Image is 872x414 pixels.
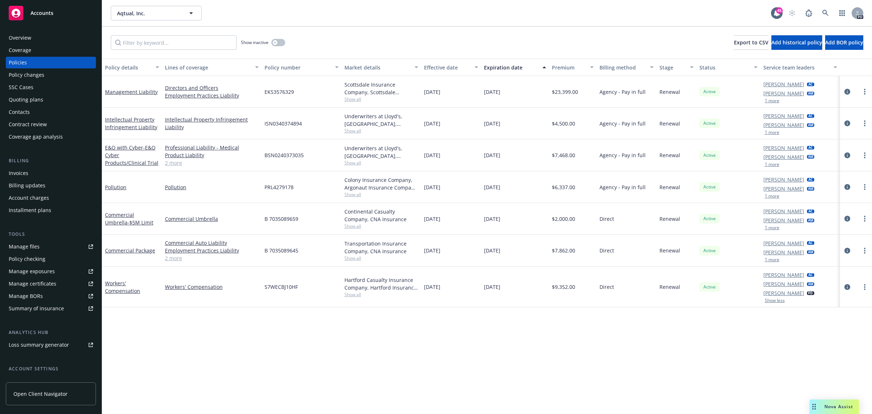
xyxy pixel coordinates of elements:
button: Nova Assist [810,399,859,414]
div: Service team [9,375,40,387]
a: [PERSON_NAME] [763,248,804,256]
div: Policy number [265,64,331,71]
span: [DATE] [424,215,440,223]
a: Account charges [6,192,96,204]
button: Aqtual, Inc. [111,6,202,20]
div: Coverage [9,44,31,56]
span: Show all [344,191,419,198]
span: Agency - Pay in full [599,183,646,191]
button: Show less [765,298,785,303]
span: - $5M Limit [128,219,153,226]
span: [DATE] [424,283,440,291]
a: Policy checking [6,253,96,265]
a: Invoices [6,167,96,179]
a: Manage BORs [6,290,96,302]
div: Contract review [9,119,47,130]
a: Service team [6,375,96,387]
span: $4,500.00 [552,120,575,127]
span: Show all [344,96,419,102]
span: [DATE] [424,88,440,96]
span: Direct [599,283,614,291]
span: [DATE] [424,247,440,254]
a: SSC Cases [6,81,96,93]
div: Tools [6,231,96,238]
span: 57WECBJ10HF [265,283,298,291]
a: more [860,246,869,255]
a: [PERSON_NAME] [763,121,804,129]
button: Status [697,59,760,76]
span: $7,468.00 [552,151,575,159]
button: 1 more [765,226,779,230]
span: Renewal [659,283,680,291]
a: Directors and Officers [165,84,259,92]
a: Loss summary generator [6,339,96,351]
div: Installment plans [9,204,51,216]
span: Direct [599,247,614,254]
span: Show all [344,128,419,134]
span: Aqtual, Inc. [117,9,180,17]
button: 1 more [765,194,779,198]
div: Underwriters at Lloyd's, [GEOGRAPHIC_DATA], [PERSON_NAME] of London, CFC Underwriting, CRC Group [344,112,419,128]
span: $23,399.00 [552,88,578,96]
span: Show all [344,223,419,229]
span: Renewal [659,247,680,254]
span: $6,337.00 [552,183,575,191]
span: Export to CSV [734,39,768,46]
span: Renewal [659,151,680,159]
span: Active [702,247,717,254]
a: [PERSON_NAME] [763,80,804,88]
span: $2,000.00 [552,215,575,223]
a: [PERSON_NAME] [763,216,804,224]
button: Stage [657,59,697,76]
span: Agency - Pay in full [599,88,646,96]
a: [PERSON_NAME] [763,112,804,120]
div: Policy checking [9,253,45,265]
a: more [860,214,869,223]
button: Lines of coverage [162,59,262,76]
a: Manage certificates [6,278,96,290]
span: [DATE] [484,283,500,291]
a: Commercial Auto Liability [165,239,259,247]
div: Manage BORs [9,290,43,302]
span: [DATE] [484,183,500,191]
a: Overview [6,32,96,44]
span: $9,352.00 [552,283,575,291]
a: [PERSON_NAME] [763,289,804,297]
a: Pollution [105,184,126,191]
button: Add historical policy [771,35,822,50]
a: Summary of insurance [6,303,96,314]
span: [DATE] [424,151,440,159]
span: [DATE] [484,151,500,159]
div: Policy details [105,64,151,71]
span: Nova Assist [824,403,853,410]
a: Intellectual Property Infringement Liability [165,116,259,131]
a: Product Liability [165,151,259,159]
div: Service team leaders [763,64,829,71]
a: [PERSON_NAME] [763,239,804,247]
a: more [860,87,869,96]
a: Policies [6,57,96,68]
span: [DATE] [424,120,440,127]
a: Commercial Package [105,247,155,254]
a: Accounts [6,3,96,23]
a: Policy changes [6,69,96,81]
a: Billing updates [6,180,96,191]
div: Stage [659,64,686,71]
button: Premium [549,59,597,76]
button: Service team leaders [760,59,840,76]
span: Renewal [659,215,680,223]
a: [PERSON_NAME] [763,153,804,161]
a: Start snowing [785,6,799,20]
span: B 7035089659 [265,215,298,223]
a: [PERSON_NAME] [763,271,804,279]
span: Open Client Navigator [13,390,68,398]
a: circleInformation [843,246,852,255]
span: Renewal [659,120,680,127]
a: [PERSON_NAME] [763,280,804,288]
a: Professional Liability - Medical [165,144,259,151]
div: Drag to move [810,399,819,414]
div: Quoting plans [9,94,43,106]
a: Commercial Umbrella [165,215,259,223]
span: Add historical policy [771,39,822,46]
span: Show all [344,255,419,261]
